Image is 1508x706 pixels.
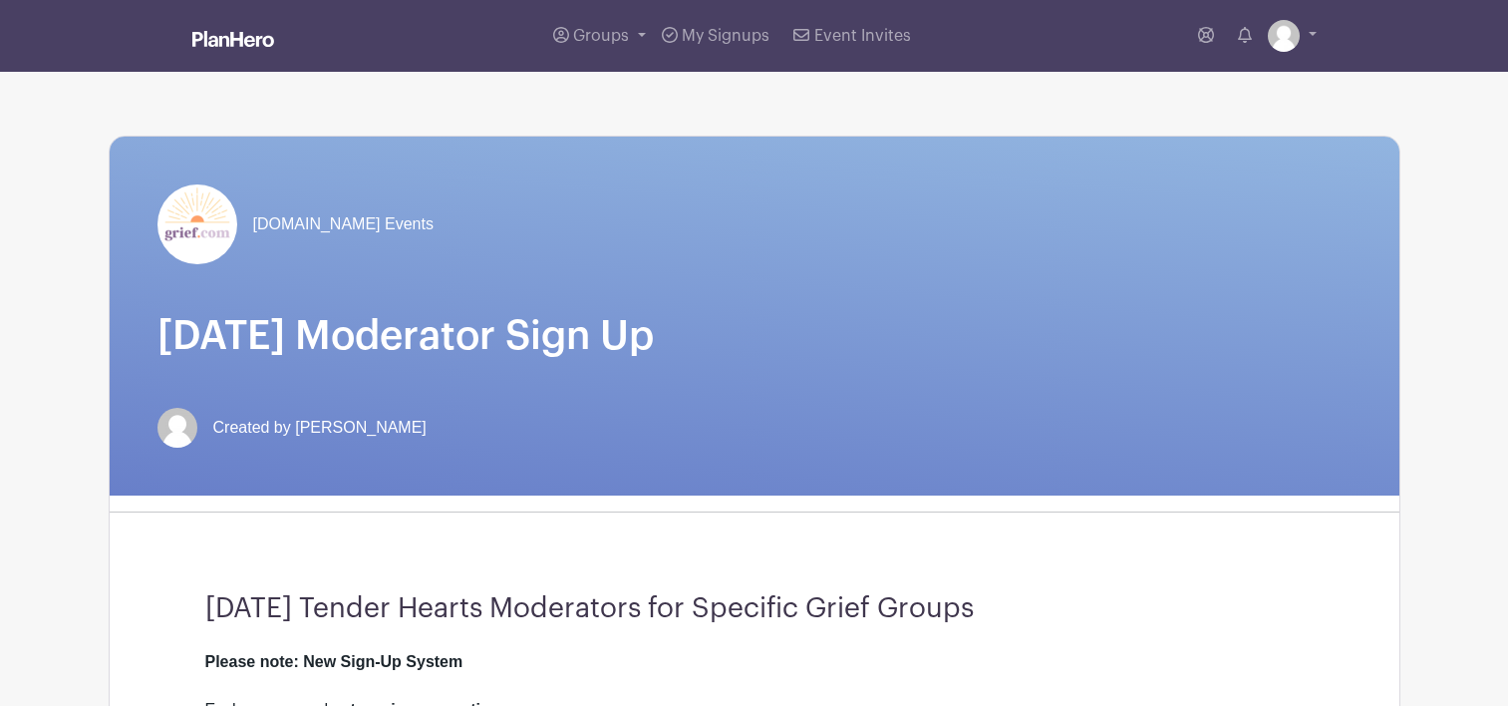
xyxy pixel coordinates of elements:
span: My Signups [682,28,769,44]
strong: Please note: New Sign-Up System [205,653,463,670]
img: grief-logo-planhero.png [157,184,237,264]
img: default-ce2991bfa6775e67f084385cd625a349d9dcbb7a52a09fb2fda1e96e2d18dcdb.png [1268,20,1300,52]
h3: [DATE] Tender Hearts Moderators for Specific Grief Groups [205,592,1304,626]
span: Created by [PERSON_NAME] [213,416,427,440]
h1: [DATE] Moderator Sign Up [157,312,1352,360]
span: [DOMAIN_NAME] Events [253,212,434,236]
span: Event Invites [814,28,911,44]
span: Groups [573,28,629,44]
img: logo_white-6c42ec7e38ccf1d336a20a19083b03d10ae64f83f12c07503d8b9e83406b4c7d.svg [192,31,274,47]
img: default-ce2991bfa6775e67f084385cd625a349d9dcbb7a52a09fb2fda1e96e2d18dcdb.png [157,408,197,448]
